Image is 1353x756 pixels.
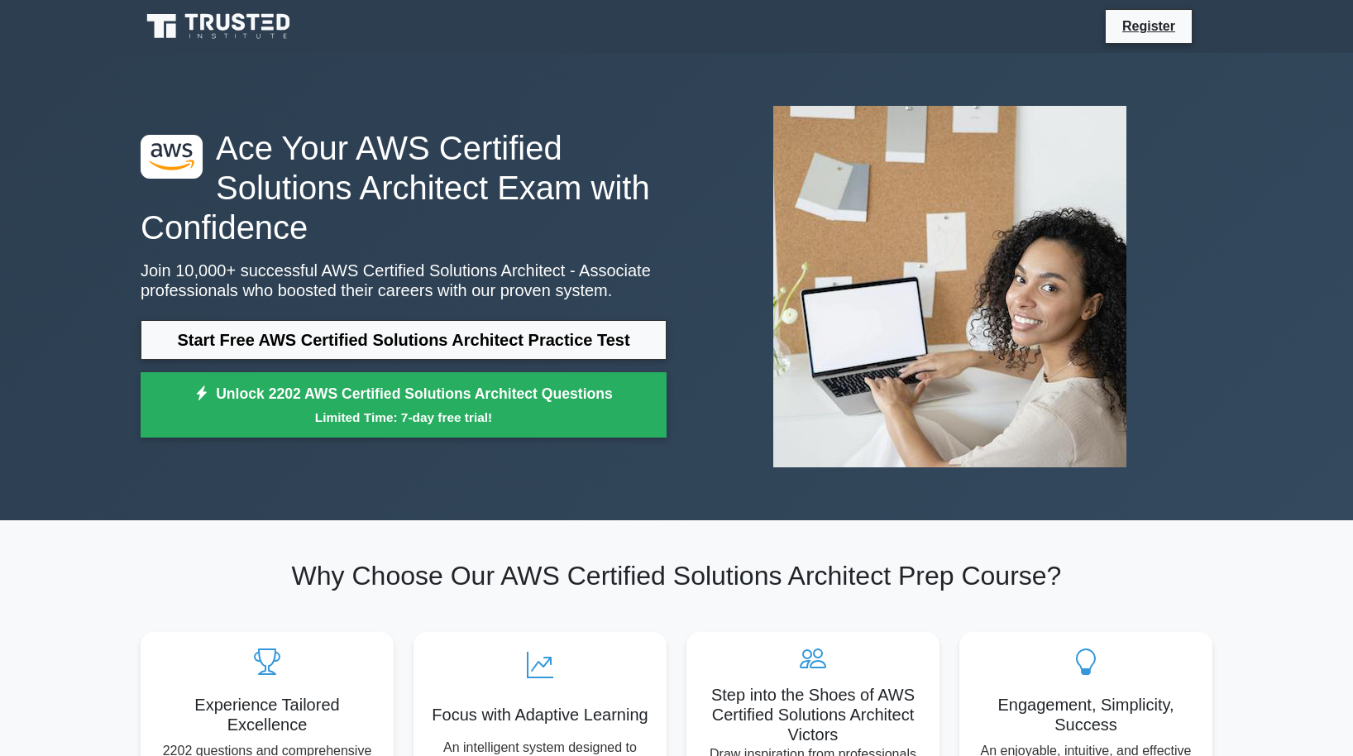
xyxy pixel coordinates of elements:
[141,372,667,438] a: Unlock 2202 AWS Certified Solutions Architect QuestionsLimited Time: 7-day free trial!
[141,320,667,360] a: Start Free AWS Certified Solutions Architect Practice Test
[700,685,926,744] h5: Step into the Shoes of AWS Certified Solutions Architect Victors
[161,408,646,427] small: Limited Time: 7-day free trial!
[141,261,667,300] p: Join 10,000+ successful AWS Certified Solutions Architect - Associate professionals who boosted t...
[154,695,380,734] h5: Experience Tailored Excellence
[427,705,653,725] h5: Focus with Adaptive Learning
[141,560,1212,591] h2: Why Choose Our AWS Certified Solutions Architect Prep Course?
[141,128,667,247] h1: Ace Your AWS Certified Solutions Architect Exam with Confidence
[973,695,1199,734] h5: Engagement, Simplicity, Success
[1112,16,1185,36] a: Register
